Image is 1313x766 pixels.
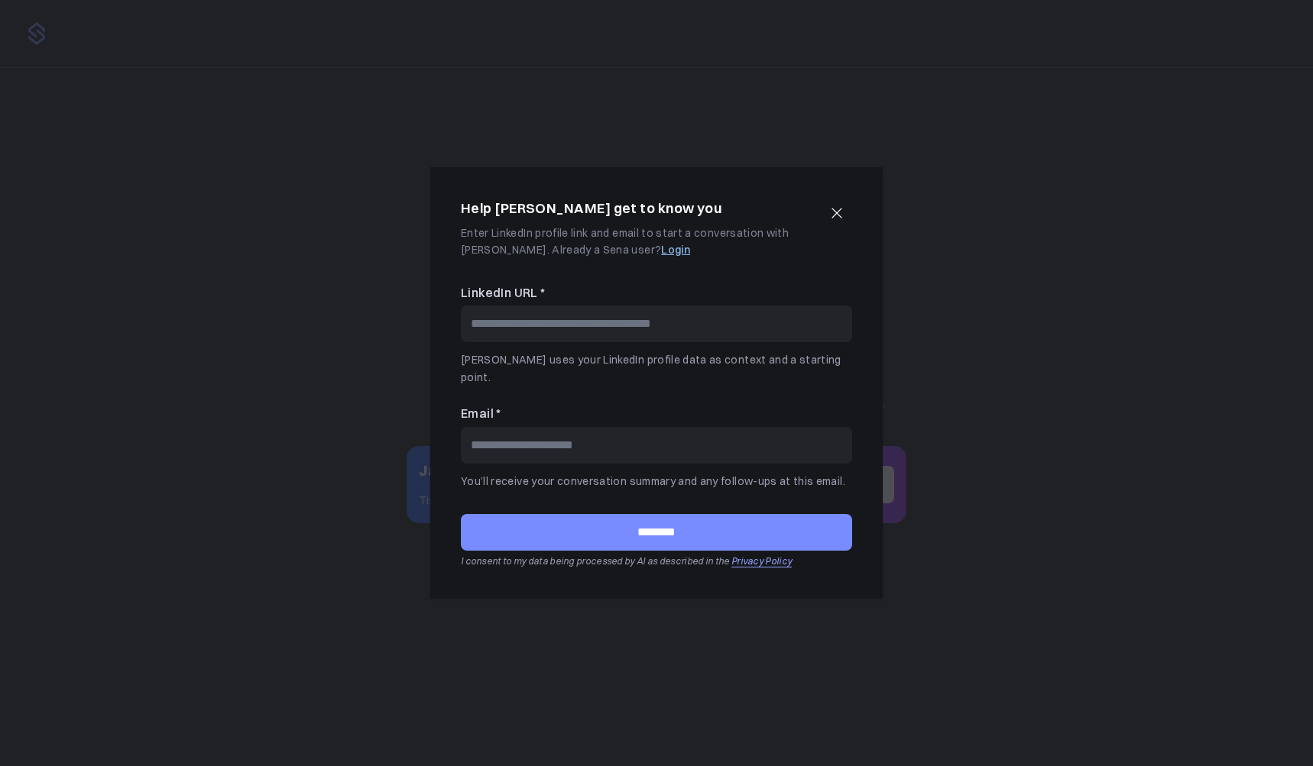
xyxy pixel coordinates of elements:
a: Login [661,243,690,257]
label: Email * [461,404,852,424]
span: I consent to my data being processed by AI as described in the [461,555,730,567]
label: LinkedIn URL * [461,283,852,303]
p: You’ll receive your conversation summary and any follow-ups at this email. [461,473,852,490]
a: Privacy Policy [731,555,792,567]
p: [PERSON_NAME] uses your LinkedIn profile data as context and a starting point. [461,351,852,386]
h2: Help [PERSON_NAME] get to know you [461,198,721,220]
p: Enter LinkedIn profile link and email to start a conversation with [PERSON_NAME]. Already a Sena ... [461,225,815,259]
